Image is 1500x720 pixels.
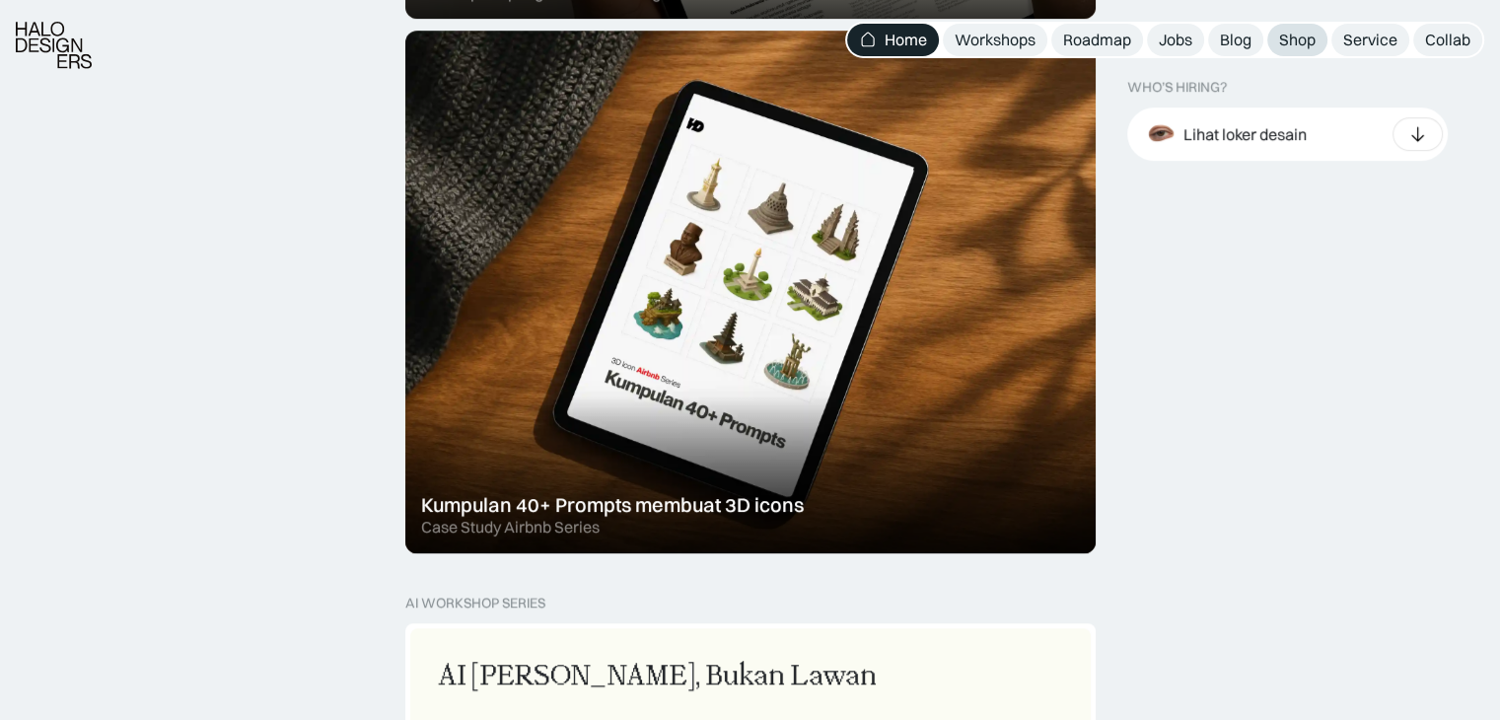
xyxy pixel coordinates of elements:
div: AI Workshop Series [405,595,545,612]
div: Collab [1425,30,1470,50]
div: Jobs [1159,30,1192,50]
div: Lihat loker desain [1183,123,1307,144]
div: AI [PERSON_NAME], Bukan Lawan [438,656,877,697]
div: Workshops [955,30,1036,50]
a: Jobs [1147,24,1204,56]
div: Roadmap [1063,30,1131,50]
div: WHO’S HIRING? [1127,79,1227,96]
a: Workshops [943,24,1047,56]
a: Kumpulan 40+ Prompts membuat 3D iconsCase Study Airbnb Series [405,31,1096,553]
a: Shop [1267,24,1327,56]
div: Shop [1279,30,1316,50]
a: Collab [1413,24,1482,56]
div: Service [1343,30,1397,50]
div: Blog [1220,30,1251,50]
a: Blog [1208,24,1263,56]
a: Roadmap [1051,24,1143,56]
a: Service [1331,24,1409,56]
a: Home [847,24,939,56]
div: Home [885,30,927,50]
